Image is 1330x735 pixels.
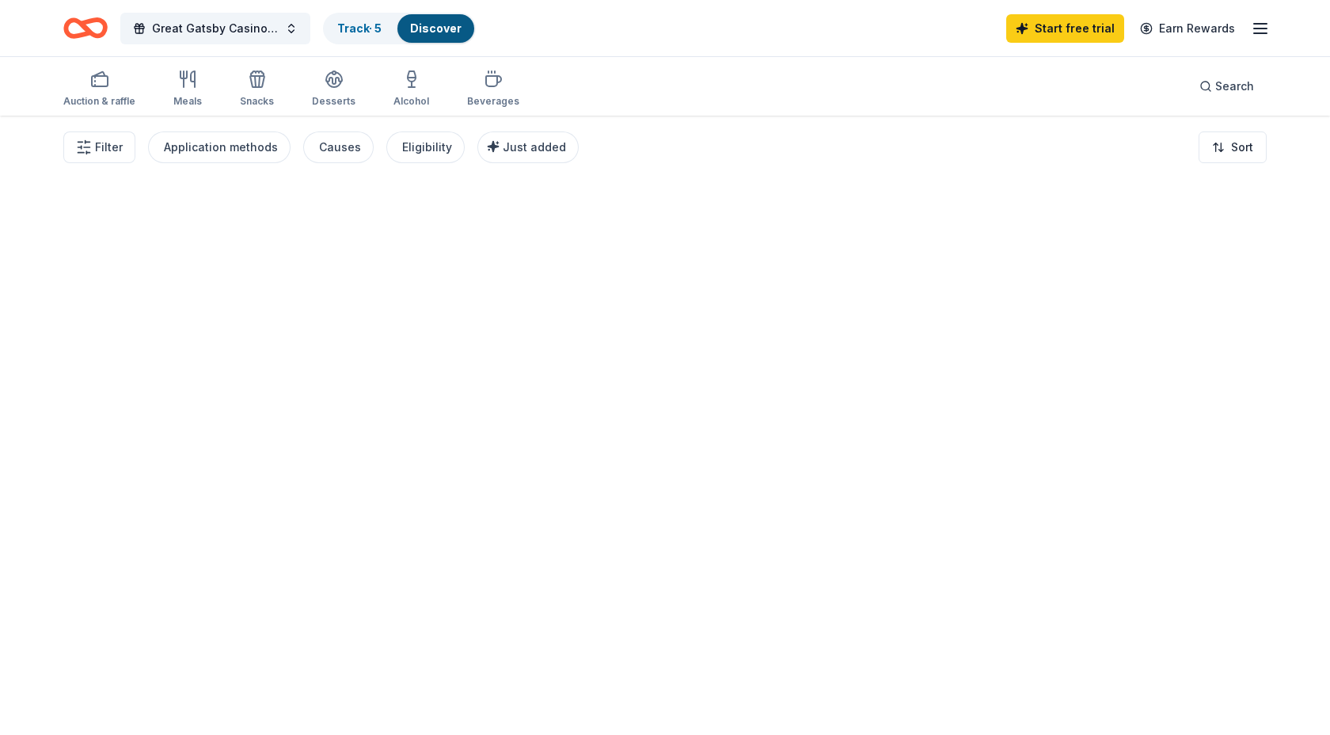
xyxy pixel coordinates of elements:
span: Great Gatsby Casino Night [152,19,279,38]
button: Just added [477,131,579,163]
button: Desserts [312,63,355,116]
a: Track· 5 [337,21,382,35]
div: Causes [319,138,361,157]
a: Discover [410,21,462,35]
a: Start free trial [1006,14,1124,43]
button: Causes [303,131,374,163]
a: Home [63,10,108,47]
button: Auction & raffle [63,63,135,116]
div: Application methods [164,138,278,157]
div: Beverages [467,95,519,108]
div: Auction & raffle [63,95,135,108]
span: Filter [95,138,123,157]
button: Filter [63,131,135,163]
div: Alcohol [393,95,429,108]
button: Search [1187,70,1267,102]
button: Snacks [240,63,274,116]
button: Track· 5Discover [323,13,476,44]
button: Eligibility [386,131,465,163]
span: Just added [503,140,566,154]
button: Beverages [467,63,519,116]
button: Great Gatsby Casino Night [120,13,310,44]
span: Sort [1231,138,1253,157]
button: Alcohol [393,63,429,116]
button: Sort [1199,131,1267,163]
div: Eligibility [402,138,452,157]
a: Earn Rewards [1130,14,1244,43]
span: Search [1215,77,1254,96]
button: Application methods [148,131,291,163]
div: Desserts [312,95,355,108]
div: Snacks [240,95,274,108]
button: Meals [173,63,202,116]
div: Meals [173,95,202,108]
